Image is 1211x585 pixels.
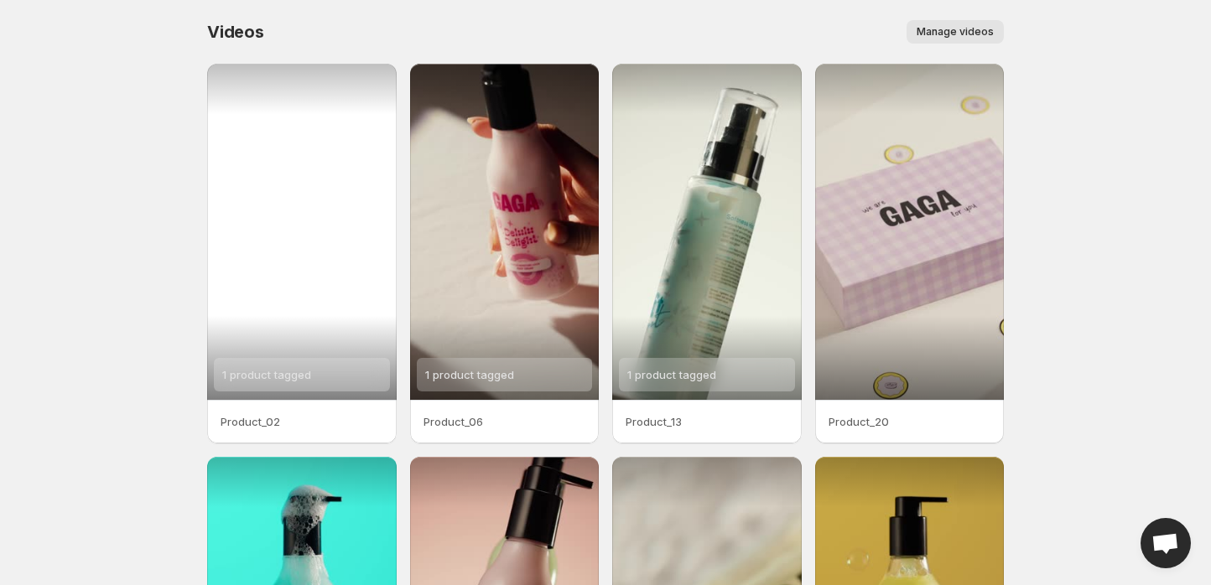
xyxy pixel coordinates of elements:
[207,22,264,42] span: Videos
[425,368,514,381] span: 1 product tagged
[424,413,586,430] p: Product_06
[1141,518,1191,568] a: Open chat
[829,413,991,430] p: Product_20
[626,413,788,430] p: Product_13
[917,25,994,39] span: Manage videos
[627,368,716,381] span: 1 product tagged
[222,368,311,381] span: 1 product tagged
[221,413,383,430] p: Product_02
[907,20,1004,44] button: Manage videos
